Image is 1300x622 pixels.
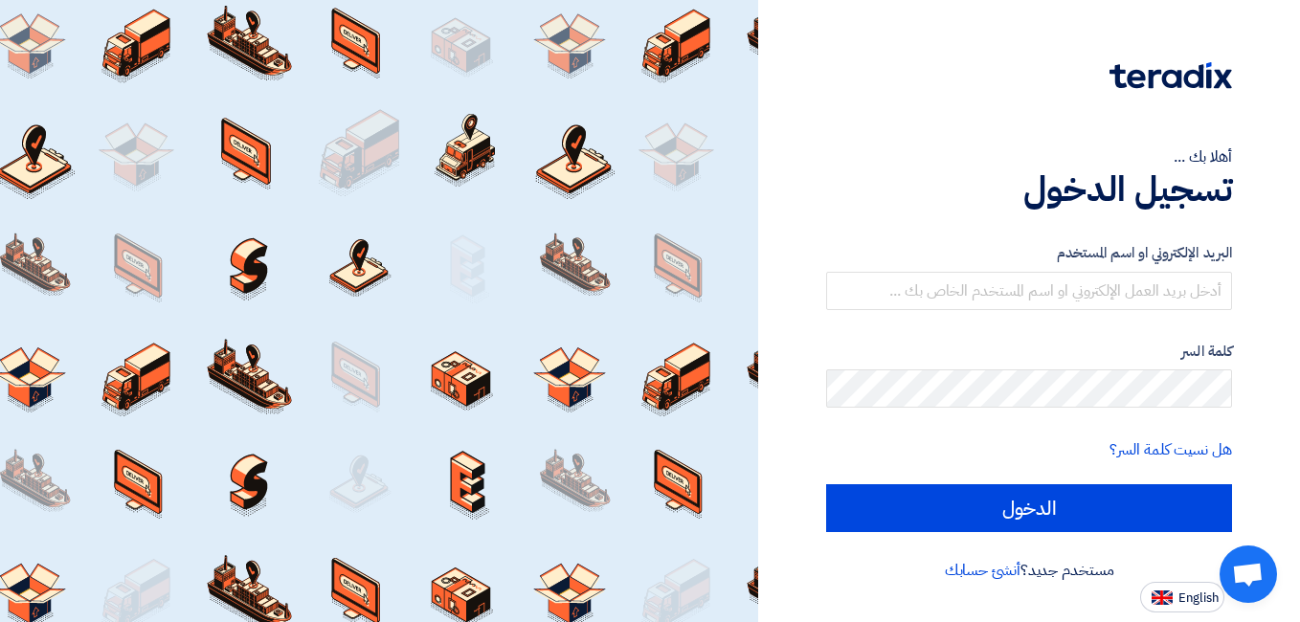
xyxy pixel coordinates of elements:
[945,559,1020,582] a: أنشئ حسابك
[826,168,1232,211] h1: تسجيل الدخول
[826,341,1232,363] label: كلمة السر
[826,559,1232,582] div: مستخدم جديد؟
[1109,438,1232,461] a: هل نسيت كلمة السر؟
[826,145,1232,168] div: أهلا بك ...
[1178,591,1219,605] span: English
[1109,62,1232,89] img: Teradix logo
[1140,582,1224,612] button: English
[826,242,1232,264] label: البريد الإلكتروني او اسم المستخدم
[826,484,1232,532] input: الدخول
[1220,545,1277,603] div: Open chat
[826,272,1232,310] input: أدخل بريد العمل الإلكتروني او اسم المستخدم الخاص بك ...
[1152,590,1173,605] img: en-US.png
